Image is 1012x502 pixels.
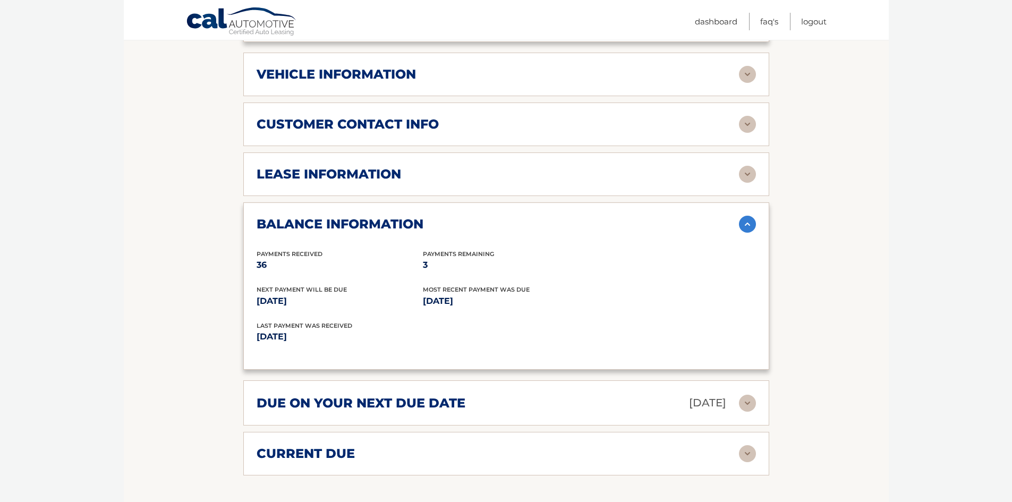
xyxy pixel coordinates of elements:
h2: balance information [257,216,423,232]
p: [DATE] [257,294,423,309]
span: Next Payment will be due [257,286,347,293]
a: Cal Automotive [186,7,297,38]
h2: current due [257,446,355,462]
a: FAQ's [760,13,778,30]
span: Most Recent Payment Was Due [423,286,530,293]
p: [DATE] [257,329,506,344]
span: Payments Remaining [423,250,494,258]
h2: due on your next due date [257,395,465,411]
a: Dashboard [695,13,737,30]
img: accordion-rest.svg [739,116,756,133]
img: accordion-rest.svg [739,445,756,462]
p: [DATE] [689,394,726,412]
a: Logout [801,13,827,30]
p: 36 [257,258,423,273]
h2: vehicle information [257,66,416,82]
img: accordion-rest.svg [739,166,756,183]
span: Payments Received [257,250,322,258]
h2: customer contact info [257,116,439,132]
p: 3 [423,258,589,273]
img: accordion-rest.svg [739,395,756,412]
h2: lease information [257,166,401,182]
img: accordion-rest.svg [739,66,756,83]
img: accordion-active.svg [739,216,756,233]
p: [DATE] [423,294,589,309]
span: Last Payment was received [257,322,352,329]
